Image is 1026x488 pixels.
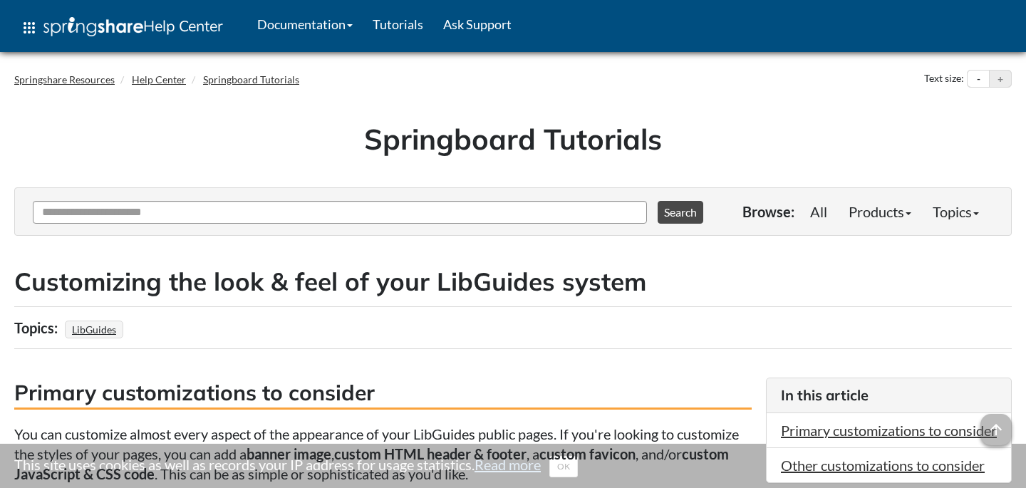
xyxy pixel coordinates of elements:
button: Increase text size [990,71,1011,88]
p: Browse: [742,202,794,222]
span: Help Center [143,16,223,35]
h3: Primary customizations to consider [14,378,752,410]
strong: custom HTML header & footer [334,445,527,462]
span: arrow_upward [980,414,1012,445]
h1: Springboard Tutorials [25,119,1001,159]
h3: In this article [781,385,997,405]
a: arrow_upward [980,415,1012,432]
button: Decrease text size [968,71,989,88]
a: Tutorials [363,6,433,42]
a: apps Help Center [11,6,233,49]
a: LibGuides [70,319,118,340]
strong: banner image [247,445,331,462]
a: Help Center [132,73,186,85]
a: Topics [922,197,990,226]
a: Other customizations to consider [781,457,985,474]
a: Products [838,197,922,226]
div: Topics: [14,314,61,341]
a: Documentation [247,6,363,42]
h2: Customizing the look & feel of your LibGuides system [14,264,1012,299]
strong: custom favicon [539,445,636,462]
button: Search [658,201,703,224]
p: You can customize almost every aspect of the appearance of your LibGuides public pages. If you're... [14,424,752,484]
a: Primary customizations to consider [781,422,997,439]
a: All [799,197,838,226]
img: Springshare [43,17,143,36]
a: Springboard Tutorials [203,73,299,85]
div: Text size: [921,70,967,88]
a: Springshare Resources [14,73,115,85]
a: Ask Support [433,6,522,42]
span: apps [21,19,38,36]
